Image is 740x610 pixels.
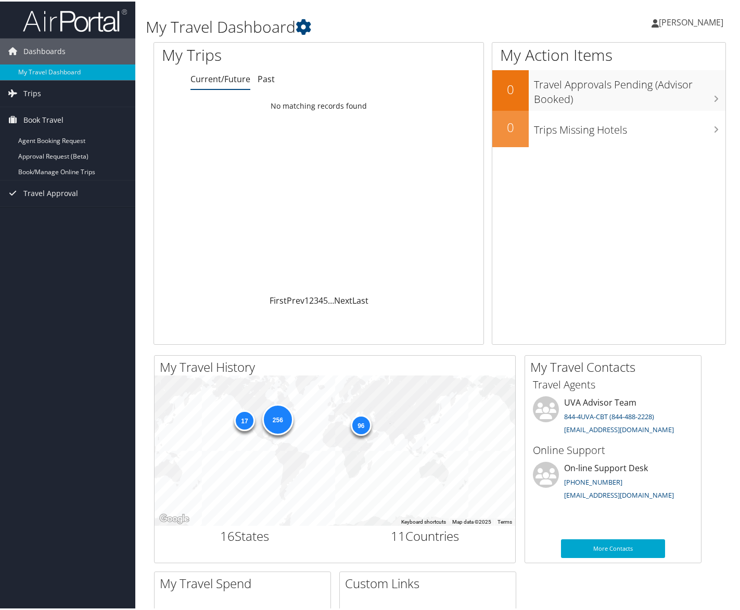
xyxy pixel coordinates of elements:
a: [PERSON_NAME] [652,5,734,36]
h2: 0 [492,79,529,97]
a: Terms (opens in new tab) [497,517,512,523]
a: Prev [287,293,304,305]
span: … [328,293,334,305]
h2: States [162,526,327,543]
a: 4 [318,293,323,305]
span: 11 [391,526,405,543]
a: 844-4UVA-CBT (844-488-2228) [564,410,654,420]
a: Past [258,72,275,83]
a: More Contacts [561,538,665,556]
span: [PERSON_NAME] [659,15,723,27]
a: First [270,293,287,305]
a: Next [334,293,352,305]
h2: My Travel Contacts [530,357,701,374]
h3: Online Support [533,442,693,456]
a: 0Trips Missing Hotels [492,109,725,146]
img: Google [157,511,192,524]
li: On-line Support Desk [528,460,698,503]
a: [PHONE_NUMBER] [564,476,622,485]
a: 2 [309,293,314,305]
h2: My Travel History [160,357,515,374]
button: Keyboard shortcuts [401,517,446,524]
span: Map data ©2025 [452,517,491,523]
a: [EMAIL_ADDRESS][DOMAIN_NAME] [564,489,674,498]
a: 3 [314,293,318,305]
span: 16 [220,526,235,543]
a: [EMAIL_ADDRESS][DOMAIN_NAME] [564,423,674,433]
span: Book Travel [23,106,63,132]
h3: Travel Agents [533,376,693,391]
a: Current/Future [190,72,250,83]
h1: My Trips [162,43,338,64]
h3: Trips Missing Hotels [534,116,725,136]
span: Dashboards [23,37,66,63]
li: UVA Advisor Team [528,395,698,437]
a: 1 [304,293,309,305]
div: 96 [350,413,371,434]
a: 5 [323,293,328,305]
h1: My Action Items [492,43,725,64]
img: airportal-logo.png [23,7,127,31]
a: Open this area in Google Maps (opens a new window) [157,511,192,524]
span: Trips [23,79,41,105]
td: No matching records found [154,95,483,114]
h2: 0 [492,117,529,135]
a: 0Travel Approvals Pending (Advisor Booked) [492,69,725,109]
h3: Travel Approvals Pending (Advisor Booked) [534,71,725,105]
div: 17 [234,409,254,430]
h1: My Travel Dashboard [146,15,538,36]
h2: Countries [343,526,508,543]
a: Last [352,293,368,305]
div: 256 [262,403,293,434]
h2: Custom Links [345,573,516,591]
h2: My Travel Spend [160,573,330,591]
span: Travel Approval [23,179,78,205]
